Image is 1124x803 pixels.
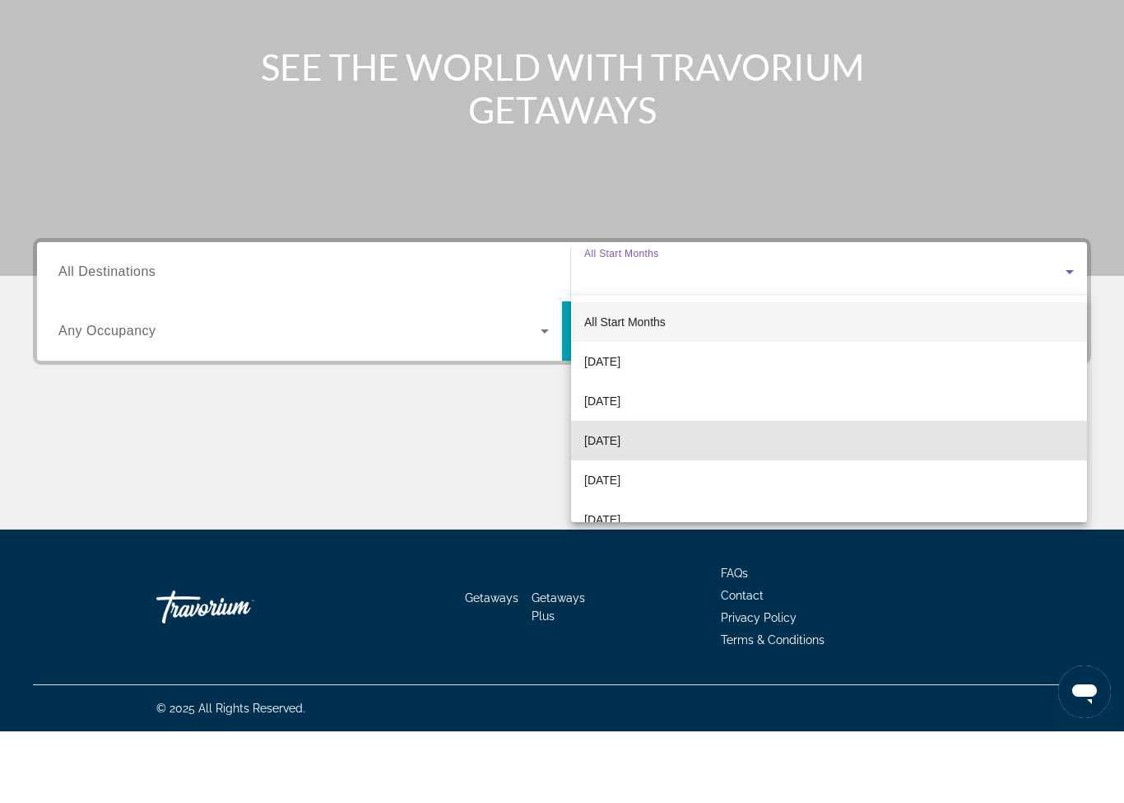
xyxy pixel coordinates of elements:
[584,463,620,483] span: [DATE]
[584,502,620,522] span: [DATE]
[1058,737,1111,790] iframe: Button to launch messaging window
[584,387,666,400] span: All Start Months
[584,581,620,601] span: [DATE]
[584,423,620,443] span: [DATE]
[584,542,620,562] span: [DATE]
